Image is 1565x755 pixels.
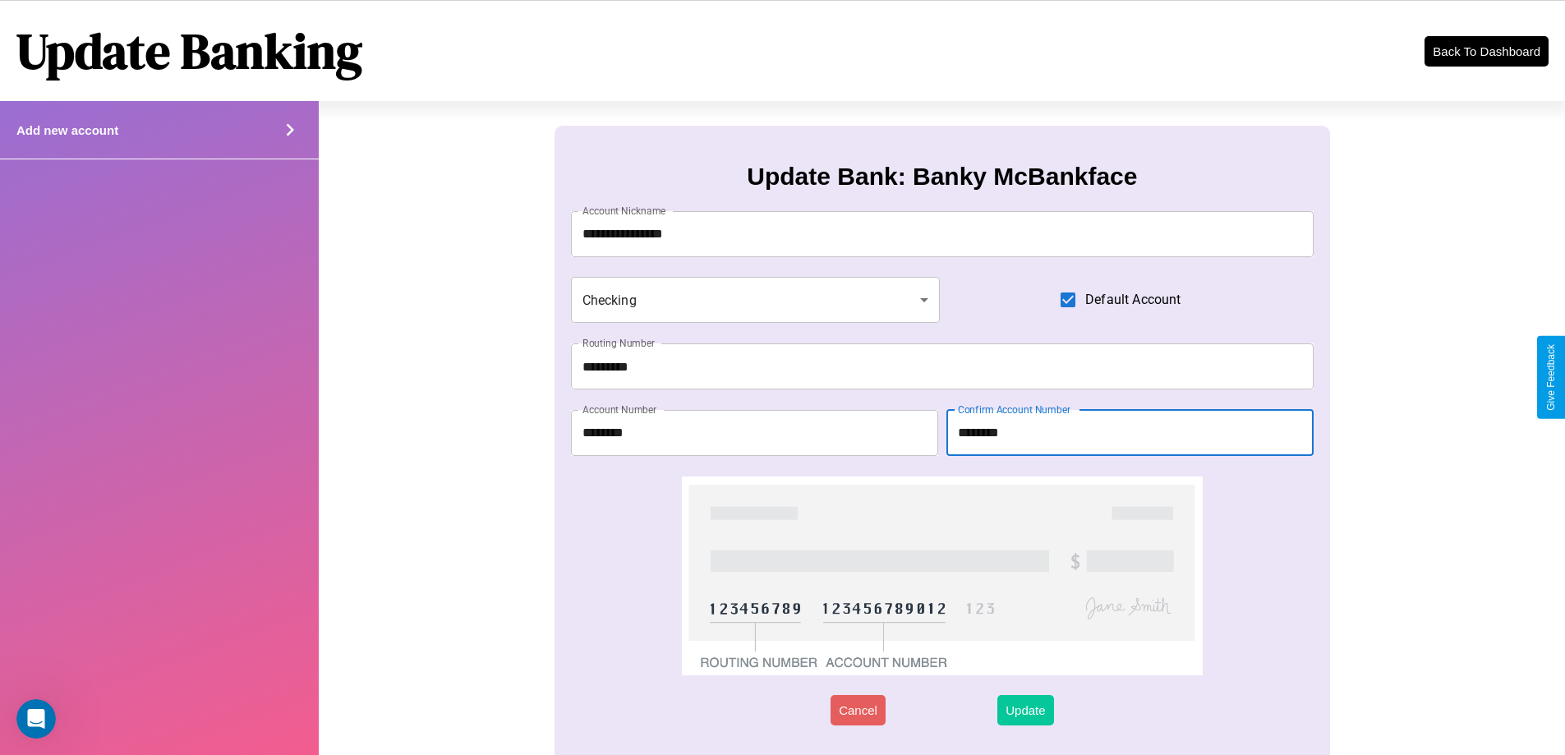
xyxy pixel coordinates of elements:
button: Cancel [831,695,886,725]
label: Confirm Account Number [958,403,1070,417]
iframe: Intercom live chat [16,699,56,739]
h3: Update Bank: Banky McBankface [747,163,1137,191]
img: check [682,476,1202,675]
label: Account Nickname [582,204,666,218]
label: Account Number [582,403,656,417]
h1: Update Banking [16,17,362,85]
button: Update [997,695,1053,725]
button: Back To Dashboard [1425,36,1549,67]
span: Default Account [1085,290,1181,310]
label: Routing Number [582,336,655,350]
div: Checking [571,277,941,323]
div: Give Feedback [1545,344,1557,411]
h4: Add new account [16,123,118,137]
